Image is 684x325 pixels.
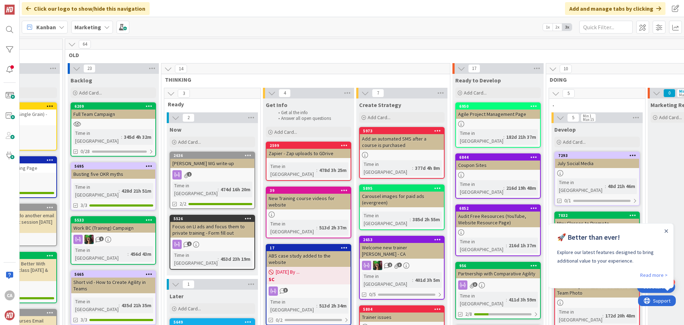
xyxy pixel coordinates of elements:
[5,290,15,300] div: CA
[79,40,91,49] span: 64
[560,65,572,73] span: 10
[362,212,410,227] div: Time in [GEOGRAPHIC_DATA]
[413,276,442,284] div: 401d 3h 5m
[71,163,155,179] div: 5695Busting five OKR myths
[563,139,586,145] span: Add Card...
[266,101,287,108] span: Get Info
[360,185,444,192] div: 5895
[71,216,156,265] a: 5533Work BC (Training) CampaignSLTime in [GEOGRAPHIC_DATA]:456d 43m
[317,302,348,310] div: 513d 2h 34m
[411,215,442,223] div: 385d 2h 55m
[363,186,444,191] div: 5895
[360,185,444,207] div: 5895Carousel images for paid ads (evergreen)
[553,101,636,108] span: .
[219,255,252,263] div: 453d 23h 19m
[269,276,348,283] b: SC
[182,280,195,289] span: 1
[363,237,444,242] div: 2653
[170,215,254,238] div: 5526Focus on LI ads and focus them to private training - Form fill out
[360,313,444,322] div: Trainer issues
[360,237,444,259] div: 2653Welcome new trainer [PERSON_NAME] - CA
[173,216,254,221] div: 5526
[79,90,102,96] span: Add Card...
[269,298,316,314] div: Time in [GEOGRAPHIC_DATA]
[360,134,444,150] div: Add an automated SMS after a course is purchased
[170,215,255,270] a: 5526Focus on LI ads and focus them to private training - Form fill outTime in [GEOGRAPHIC_DATA]:4...
[170,152,255,209] a: 2636[PERSON_NAME] WG write-upTime in [GEOGRAPHIC_DATA]:474d 16h 20m2/2
[173,320,254,325] div: 5649
[373,261,382,270] img: SL
[218,255,219,263] span: :
[468,64,480,73] span: 17
[397,263,402,267] span: 3
[74,164,155,169] div: 5695
[579,21,633,34] input: Quick Filter...
[562,24,572,31] span: 3x
[360,128,444,150] div: 5973Add an automated SMS after a course is purchased
[71,77,92,84] span: Backlog
[276,268,300,276] span: [DATE] By ...
[269,220,316,235] div: Time in [GEOGRAPHIC_DATA]
[456,269,540,278] div: Partnership with Comparative Agility
[81,316,87,324] span: 3/3
[266,187,351,194] div: 39
[168,101,252,108] span: Ready
[603,312,637,320] div: 172d 20h 48m
[555,212,639,228] div: 7032May Classes to Promote
[266,149,351,158] div: Zapier - Zap uploads to GDrive
[83,64,95,73] span: 23
[663,89,675,97] span: 0
[73,298,119,313] div: Time in [GEOGRAPHIC_DATA]
[606,182,637,190] div: 48d 21h 46m
[178,89,190,98] span: 3
[555,152,639,159] div: 7293
[266,245,351,267] div: 17ABS case study added to the website
[504,133,538,141] div: 182d 21h 37m
[120,187,153,195] div: 428d 21h 51m
[71,162,156,210] a: 5695Busting five OKR mythsTime in [GEOGRAPHIC_DATA]:428d 21h 51m3/3
[555,159,639,168] div: July Social Media
[455,102,541,148] a: 6950Agile Project Management PageTime in [GEOGRAPHIC_DATA]:182d 21h 37m
[554,152,640,206] a: 7293July Social MediaTime in [GEOGRAPHIC_DATA]:48d 21h 46m0/1
[368,114,390,121] span: Add Card...
[363,307,444,312] div: 5804
[180,200,186,208] span: 2/2
[165,76,441,83] span: THINKING
[456,154,540,161] div: 6844
[317,166,348,174] div: 478d 3h 25m
[187,172,192,177] span: 1
[458,238,506,253] div: Time in [GEOGRAPHIC_DATA]
[507,296,538,304] div: 411d 3h 59m
[274,116,350,121] li: Answer all open questions
[316,166,317,174] span: :
[187,242,192,246] span: 1
[555,152,639,168] div: 7293July Social Media
[74,218,155,223] div: 5533
[465,310,472,318] span: 2/8
[458,129,503,145] div: Time in [GEOGRAPHIC_DATA]
[459,263,540,268] div: 956
[71,217,155,233] div: 5533Work BC (Training) Campaign
[359,184,445,230] a: 5895Carousel images for paid ads (evergreen)Time in [GEOGRAPHIC_DATA]:385d 2h 55m
[71,223,155,233] div: Work BC (Training) Campaign
[563,89,575,98] span: 5
[567,113,579,122] span: 5
[73,129,121,145] div: Time in [GEOGRAPHIC_DATA]
[360,192,444,207] div: Carousel images for paid ads (evergreen)
[71,102,156,157] a: 6209Full Team CampaignTime in [GEOGRAPHIC_DATA]:345d 4h 32m0/28
[276,316,283,324] span: 0/2
[178,139,201,145] span: Add Card...
[170,152,254,159] div: 2636
[543,24,553,31] span: 1x
[507,242,538,249] div: 216d 1h 37m
[359,127,445,179] a: 5973Add an automated SMS after a course is purchasedTime in [GEOGRAPHIC_DATA]:377d 4h 8m
[81,202,87,209] span: 3/3
[456,205,540,227] div: 6852Audit Free Resources (YouTube, Website Resource Page)
[170,152,254,168] div: 2636[PERSON_NAME] WG write-up
[360,243,444,259] div: Welcome new trainer [PERSON_NAME] - CA
[459,206,540,211] div: 6852
[172,251,218,267] div: Time in [GEOGRAPHIC_DATA]
[362,272,412,288] div: Time in [GEOGRAPHIC_DATA]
